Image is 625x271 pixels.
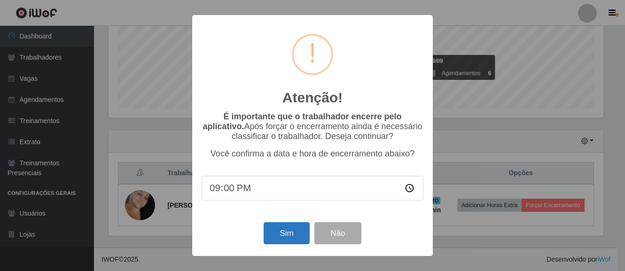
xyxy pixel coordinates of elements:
[202,112,423,141] p: Após forçar o encerramento ainda é necessário classificar o trabalhador. Deseja continuar?
[202,149,423,159] p: Você confirma a data e hora de encerramento abaixo?
[282,89,343,106] h2: Atenção!
[314,222,361,244] button: Não
[264,222,309,244] button: Sim
[203,112,401,131] b: É importante que o trabalhador encerre pelo aplicativo.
